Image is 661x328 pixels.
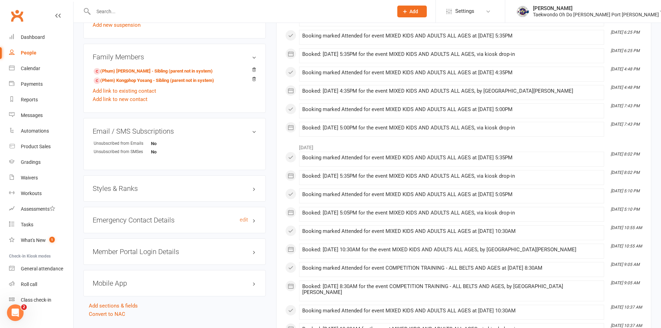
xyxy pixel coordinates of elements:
[611,122,639,127] i: [DATE] 7:43 PM
[94,140,151,147] div: Unsubscribed from Emails
[533,11,659,18] div: Taekwondo Oh Do [PERSON_NAME] Port [PERSON_NAME]
[21,128,49,134] div: Automations
[49,237,55,243] span: 1
[9,76,73,92] a: Payments
[611,85,639,90] i: [DATE] 4:48 PM
[611,152,639,157] i: [DATE] 8:02 PM
[89,303,138,309] a: Add sections & fields
[611,48,639,53] i: [DATE] 6:25 PM
[8,7,26,24] a: Clubworx
[94,149,151,155] div: Unsubscribed from SMSes
[93,216,256,224] h3: Emergency Contact Details
[611,225,642,230] i: [DATE] 10:55 AM
[21,144,51,149] div: Product Sales
[302,265,601,271] div: Booking marked Attended for event COMPETITION TRAINING - ALL BELTS AND AGES at [DATE] 8:30AM
[611,305,642,310] i: [DATE] 10:37 AM
[21,206,55,212] div: Assessments
[94,68,213,75] a: (Phum) [PERSON_NAME] - Sibling (parent not in system)
[611,103,639,108] i: [DATE] 7:43 PM
[94,77,214,84] a: (Phem) Kongphop Yosang - Sibling (parent not in system)
[93,185,256,192] h3: Styles & Ranks
[516,5,529,18] img: thumb_image1676970799.png
[9,123,73,139] a: Automations
[611,188,639,193] i: [DATE] 5:10 PM
[21,81,43,87] div: Payments
[9,170,73,186] a: Waivers
[21,34,45,40] div: Dashboard
[9,201,73,217] a: Assessments
[302,88,601,94] div: Booked: [DATE] 4:35PM for the event MIXED KIDS AND ADULTS ALL AGES, by [GEOGRAPHIC_DATA][PERSON_N...
[302,228,601,234] div: Booking marked Attended for event MIXED KIDS AND ADULTS ALL AGES at [DATE] 10:30AM
[611,30,639,35] i: [DATE] 6:25 PM
[9,139,73,154] a: Product Sales
[302,125,601,131] div: Booked: [DATE] 5:00PM for the event MIXED KIDS AND ADULTS ALL AGES, via kiosk drop-in
[240,217,248,223] a: edit
[9,217,73,233] a: Tasks
[302,192,601,197] div: Booking marked Attended for event MIXED KIDS AND ADULTS ALL AGES at [DATE] 5:05PM
[9,61,73,76] a: Calendar
[285,140,642,151] li: [DATE]
[302,173,601,179] div: Booked: [DATE] 5:35PM for the event MIXED KIDS AND ADULTS ALL AGES, via kiosk drop-in
[21,222,33,227] div: Tasks
[9,30,73,45] a: Dashboard
[151,149,191,154] strong: No
[21,175,38,180] div: Waivers
[611,244,642,249] i: [DATE] 10:55 AM
[151,141,191,146] strong: No
[93,127,256,135] h3: Email / SMS Subscriptions
[9,277,73,292] a: Roll call
[93,87,156,95] a: Add link to existing contact
[302,70,601,76] div: Booking marked Attended for event MIXED KIDS AND ADULTS ALL AGES at [DATE] 4:35PM
[21,97,38,102] div: Reports
[93,22,141,28] a: Add new suspension
[21,266,63,271] div: General attendance
[89,311,125,317] a: Convert to NAC
[409,9,418,14] span: Add
[302,51,601,57] div: Booked: [DATE] 5:35PM for the event MIXED KIDS AND ADULTS ALL AGES, via kiosk drop-in
[93,279,256,287] h3: Mobile App
[7,304,24,321] iframe: Intercom live chat
[9,292,73,308] a: Class kiosk mode
[9,45,73,61] a: People
[21,304,27,310] span: 2
[21,297,51,303] div: Class check-in
[397,6,427,17] button: Add
[611,207,639,212] i: [DATE] 5:10 PM
[9,186,73,201] a: Workouts
[21,112,43,118] div: Messages
[302,155,601,161] div: Booking marked Attended for event MIXED KIDS AND ADULTS ALL AGES at [DATE] 5:35PM
[302,107,601,112] div: Booking marked Attended for event MIXED KIDS AND ADULTS ALL AGES at [DATE] 5:00PM
[93,53,256,61] h3: Family Members
[21,159,41,165] div: Gradings
[611,170,639,175] i: [DATE] 8:02 PM
[302,247,601,253] div: Booked: [DATE] 10:30AM for the event MIXED KIDS AND ADULTS ALL AGES, by [GEOGRAPHIC_DATA][PERSON_...
[611,67,639,72] i: [DATE] 4:48 PM
[611,262,639,267] i: [DATE] 9:05 AM
[21,191,42,196] div: Workouts
[21,237,46,243] div: What's New
[21,281,37,287] div: Roll call
[302,210,601,216] div: Booked: [DATE] 5:05PM for the event MIXED KIDS AND ADULTS ALL AGES, via kiosk drop-in
[91,7,388,16] input: Search...
[533,5,659,11] div: [PERSON_NAME]
[9,108,73,123] a: Messages
[611,280,639,285] i: [DATE] 9:05 AM
[21,66,40,71] div: Calendar
[93,95,147,103] a: Add link to new contact
[9,233,73,248] a: What's New1
[21,50,36,56] div: People
[9,92,73,108] a: Reports
[302,284,601,295] div: Booked: [DATE] 8:30AM for the event COMPETITION TRAINING - ALL BELTS AND AGES, by [GEOGRAPHIC_DAT...
[455,3,474,19] span: Settings
[9,154,73,170] a: Gradings
[302,308,601,314] div: Booking marked Attended for event MIXED KIDS AND ADULTS ALL AGES at [DATE] 10:30AM
[611,323,642,328] i: [DATE] 10:37 AM
[9,261,73,277] a: General attendance kiosk mode
[93,248,256,255] h3: Member Portal Login Details
[302,33,601,39] div: Booking marked Attended for event MIXED KIDS AND ADULTS ALL AGES at [DATE] 5:35PM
